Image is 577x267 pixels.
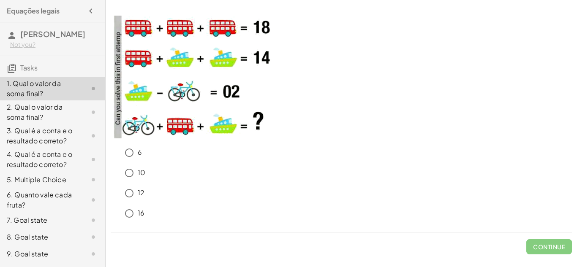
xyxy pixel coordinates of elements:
[138,188,144,198] p: 12
[7,78,75,99] div: 1. Qual o valor da soma final?
[7,249,75,259] div: 9. Goal state
[20,29,85,39] span: [PERSON_NAME]
[7,149,75,170] div: 4. Qual é a conta e o resultado correto?
[7,6,60,16] h4: Equações legais
[88,84,98,94] i: Task not started.
[7,175,75,185] div: 5. Multiple Choice
[88,249,98,259] i: Task not started.
[7,232,75,242] div: 8. Goal state
[7,126,75,146] div: 3. Qual é a conta e o resultado correto?
[88,131,98,141] i: Task not started.
[7,102,75,122] div: 2. Qual o valor da soma final?
[138,148,142,157] p: 6
[88,215,98,225] i: Task not started.
[138,208,144,218] p: 16
[20,63,38,72] span: Tasks
[88,175,98,185] i: Task not started.
[10,40,98,49] div: Not you?
[88,232,98,242] i: Task not started.
[88,154,98,165] i: Task not started.
[88,195,98,205] i: Task not started.
[7,215,75,225] div: 7. Goal state
[138,168,145,178] p: 10
[88,107,98,117] i: Task not started.
[7,190,75,210] div: 6. Quanto vale cada fruta?
[111,16,280,138] img: e3a6a6dbff71d6ebb02154940c68ffbc4c531457286c3cba0861e68fd6070498.png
